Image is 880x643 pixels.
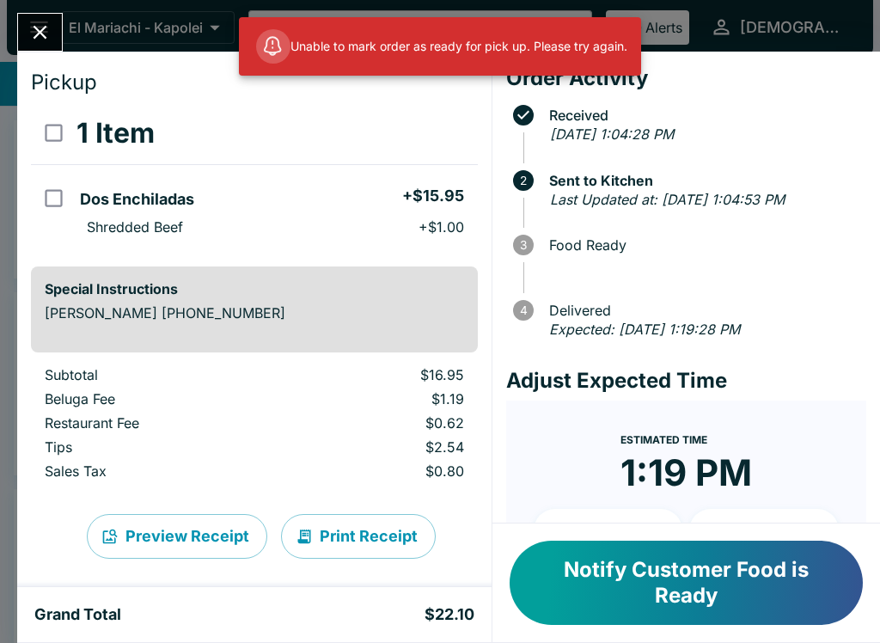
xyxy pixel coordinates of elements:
p: $0.80 [300,462,463,480]
h4: Adjust Expected Time [506,368,866,394]
h5: Grand Total [34,604,121,625]
p: Tips [45,438,272,456]
h5: Dos Enchiladas [80,189,194,210]
p: [PERSON_NAME] [PHONE_NUMBER] [45,304,464,321]
time: 1:19 PM [620,450,752,495]
div: Unable to mark order as ready for pick up. Please try again. [256,22,627,70]
em: Last Updated at: [DATE] 1:04:53 PM [550,191,785,208]
span: Estimated Time [620,433,707,446]
em: [DATE] 1:04:28 PM [550,126,674,143]
p: Sales Tax [45,462,272,480]
text: 3 [520,238,527,252]
h5: + $15.95 [402,186,464,206]
em: Expected: [DATE] 1:19:28 PM [549,321,740,338]
p: Restaurant Fee [45,414,272,432]
button: Notify Customer Food is Ready [510,541,863,625]
text: 2 [520,174,527,187]
p: $1.19 [300,390,463,407]
h5: $22.10 [425,604,474,625]
button: + 20 [689,509,839,552]
span: Received [541,107,866,123]
p: Beluga Fee [45,390,272,407]
table: orders table [31,366,478,487]
span: Sent to Kitchen [541,173,866,188]
span: Delivered [541,303,866,318]
span: Pickup [31,70,97,95]
p: Subtotal [45,366,272,383]
p: $16.95 [300,366,463,383]
button: Close [18,14,62,51]
button: + 10 [534,509,683,552]
button: Preview Receipt [87,514,267,559]
h3: 1 Item [76,116,155,150]
span: Food Ready [541,237,866,253]
p: $2.54 [300,438,463,456]
button: Print Receipt [281,514,436,559]
h6: Special Instructions [45,280,464,297]
p: + $1.00 [419,218,464,236]
h4: Order Activity [506,65,866,91]
table: orders table [31,102,478,253]
text: 4 [519,303,527,317]
p: Shredded Beef [87,218,183,236]
p: $0.62 [300,414,463,432]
